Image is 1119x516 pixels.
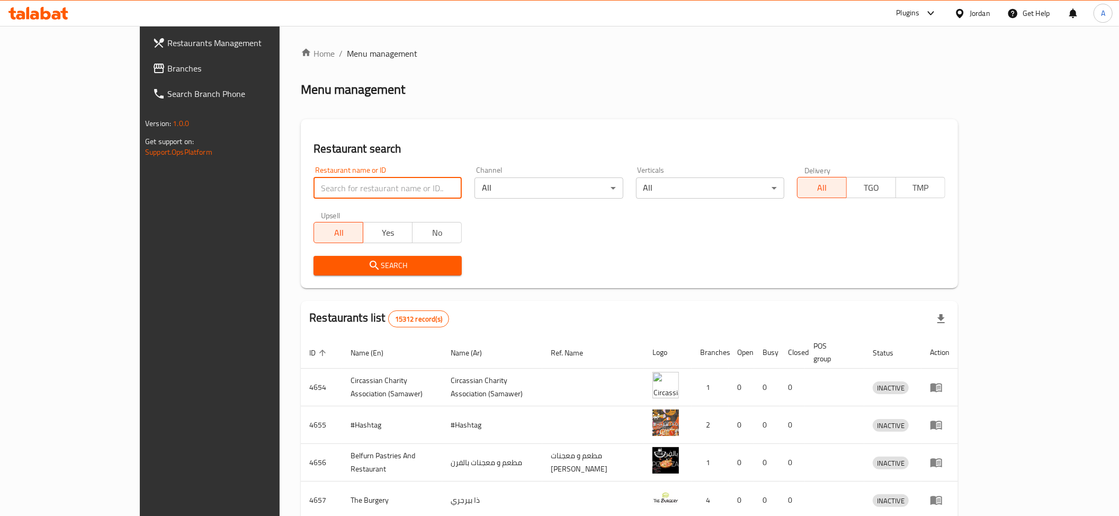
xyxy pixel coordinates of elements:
td: #Hashtag [442,406,542,444]
span: 1.0.0 [173,117,189,130]
td: 0 [754,369,780,406]
img: ​Circassian ​Charity ​Association​ (Samawer) [652,372,679,398]
span: ID [309,346,329,359]
th: Closed [780,336,805,369]
span: INACTIVE [873,457,909,469]
th: Logo [644,336,692,369]
span: Get support on: [145,135,194,148]
span: INACTIVE [873,420,909,432]
div: INACTIVE [873,381,909,394]
div: All [636,177,784,199]
span: Menu management [347,47,417,60]
span: Version: [145,117,171,130]
td: 2 [692,406,729,444]
span: Branches [167,62,318,75]
a: Support.OpsPlatform [145,145,212,159]
nav: breadcrumb [301,47,958,60]
td: 0 [754,444,780,482]
div: Menu [930,381,950,394]
h2: Restaurant search [314,141,945,157]
span: INACTIVE [873,382,909,394]
span: POS group [813,340,852,365]
button: All [797,177,847,198]
a: Restaurants Management [144,30,327,56]
h2: Menu management [301,81,405,98]
td: ​Circassian ​Charity ​Association​ (Samawer) [342,369,442,406]
span: Yes [368,225,408,241]
td: 0 [780,406,805,444]
td: 0 [780,369,805,406]
span: A [1101,7,1105,19]
button: All [314,222,363,243]
div: INACTIVE [873,494,909,507]
span: Status [873,346,907,359]
li: / [339,47,343,60]
input: Search for restaurant name or ID.. [314,177,462,199]
div: Menu [930,456,950,469]
img: #Hashtag [652,410,679,436]
td: مطعم و معجنات [PERSON_NAME] [542,444,644,482]
th: Action [921,336,958,369]
span: Name (Ar) [451,346,496,359]
td: 0 [729,444,754,482]
span: INACTIVE [873,495,909,507]
span: Ref. Name [551,346,597,359]
th: Busy [754,336,780,369]
div: Menu [930,419,950,431]
div: Plugins [896,7,919,20]
button: No [412,222,462,243]
span: Restaurants Management [167,37,318,49]
td: ​Circassian ​Charity ​Association​ (Samawer) [442,369,542,406]
td: مطعم و معجنات بالفرن [442,444,542,482]
div: Export file [928,306,954,332]
div: Menu [930,494,950,506]
span: All [318,225,359,241]
td: #Hashtag [342,406,442,444]
h2: Restaurants list [309,310,449,327]
button: Search [314,256,462,275]
div: Total records count [388,310,449,327]
button: TGO [846,177,896,198]
label: Delivery [804,166,831,174]
td: 0 [780,444,805,482]
button: TMP [896,177,945,198]
div: All [475,177,623,199]
span: TGO [851,180,892,195]
td: 1 [692,444,729,482]
img: Belfurn Pastries And Restaurant [652,447,679,474]
img: The Burgery [652,485,679,511]
span: Search [322,259,453,272]
td: Belfurn Pastries And Restaurant [342,444,442,482]
span: Name (En) [351,346,397,359]
span: Search Branch Phone [167,87,318,100]
span: TMP [900,180,941,195]
a: Branches [144,56,327,81]
label: Upsell [321,211,341,219]
th: Branches [692,336,729,369]
td: 0 [729,369,754,406]
div: Jordan [970,7,990,19]
span: 15312 record(s) [389,314,449,324]
th: Open [729,336,754,369]
span: All [802,180,843,195]
a: Search Branch Phone [144,81,327,106]
td: 0 [754,406,780,444]
td: 0 [729,406,754,444]
span: No [417,225,458,241]
button: Yes [363,222,413,243]
td: 1 [692,369,729,406]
